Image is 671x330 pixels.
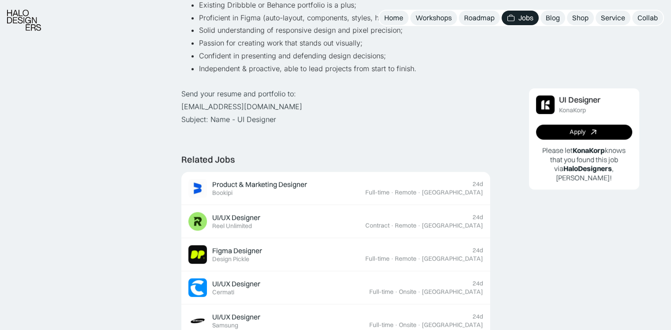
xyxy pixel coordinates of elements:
div: · [390,189,394,196]
div: Collab [637,13,658,23]
div: · [417,255,421,262]
div: UI/UX Designer [212,279,260,288]
div: Remote [395,189,416,196]
div: Remote [395,222,416,229]
img: Job Image [188,311,207,330]
div: Service [601,13,625,23]
div: · [394,321,398,329]
div: Apply [570,129,585,136]
div: Workshops [416,13,452,23]
a: Job ImageUI/UX DesignerCermati24dFull-time·Onsite·[GEOGRAPHIC_DATA] [181,271,490,304]
div: UI/UX Designer [212,312,260,322]
div: [GEOGRAPHIC_DATA] [422,222,483,229]
a: Blog [540,11,565,25]
div: [GEOGRAPHIC_DATA] [422,255,483,262]
a: Job ImageProduct & Marketing DesignerBookipi24dFull-time·Remote·[GEOGRAPHIC_DATA] [181,172,490,205]
li: Solid understanding of responsive design and pixel precision; [199,24,490,37]
a: Workshops [410,11,457,25]
a: Job ImageFigma DesignerDesign Pickle24dFull-time·Remote·[GEOGRAPHIC_DATA] [181,238,490,271]
div: Onsite [399,288,416,296]
div: Shop [572,13,589,23]
b: KonaKorp [573,146,605,155]
li: Independent & proactive, able to lead projects from start to finish. [199,62,490,75]
div: 24d [472,180,483,188]
div: Remote [395,255,416,262]
img: Job Image [188,179,207,197]
div: 24d [472,280,483,287]
div: · [417,288,421,296]
div: · [417,189,421,196]
div: [GEOGRAPHIC_DATA] [422,321,483,329]
div: UI/UX Designer [212,213,260,222]
div: Samsung [212,322,238,329]
div: Design Pickle [212,255,249,263]
div: 24d [472,247,483,254]
div: UI Designer [559,95,600,105]
img: Job Image [188,278,207,297]
div: · [394,288,398,296]
a: Jobs [502,11,539,25]
div: Roadmap [464,13,495,23]
a: Home [379,11,409,25]
div: Cermati [212,288,234,296]
li: Passion for creating work that stands out visually; [199,37,490,49]
p: ‍ [181,75,490,88]
li: Confident in presenting and defending design decisions; [199,49,490,62]
div: KonaKorp [559,106,586,114]
div: · [390,255,394,262]
div: Contract [365,222,390,229]
a: Collab [632,11,663,25]
div: 24d [472,213,483,221]
div: Jobs [518,13,533,23]
div: · [390,222,394,229]
div: Home [384,13,403,23]
div: Full-time [365,189,390,196]
div: [GEOGRAPHIC_DATA] [422,288,483,296]
div: Product & Marketing Designer [212,180,307,189]
div: [GEOGRAPHIC_DATA] [422,189,483,196]
div: Related Jobs [181,154,235,165]
a: Roadmap [459,11,500,25]
div: · [417,321,421,329]
div: Full-time [369,321,394,329]
div: Blog [546,13,560,23]
a: Apply [536,125,632,140]
img: Job Image [536,95,555,114]
div: Reel Unlimited [212,222,252,230]
p: Please let knows that you found this job via , [PERSON_NAME]! [536,146,632,182]
div: · [417,222,421,229]
div: Full-time [365,255,390,262]
div: 24d [472,313,483,320]
li: Proficient in Figma (auto-layout, components, styles, handoff); [199,11,490,24]
a: Job ImageUI/UX DesignerReel Unlimited24dContract·Remote·[GEOGRAPHIC_DATA] [181,205,490,238]
img: Job Image [188,212,207,231]
p: Send your resume and portfolio to: [EMAIL_ADDRESS][DOMAIN_NAME] Subject: Name - UI Designer [181,87,490,125]
img: Job Image [188,245,207,264]
div: Onsite [399,321,416,329]
div: Bookipi [212,189,232,197]
div: Full-time [369,288,394,296]
a: Shop [567,11,594,25]
div: Figma Designer [212,246,262,255]
b: HaloDesigners [563,164,612,173]
a: Service [596,11,630,25]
